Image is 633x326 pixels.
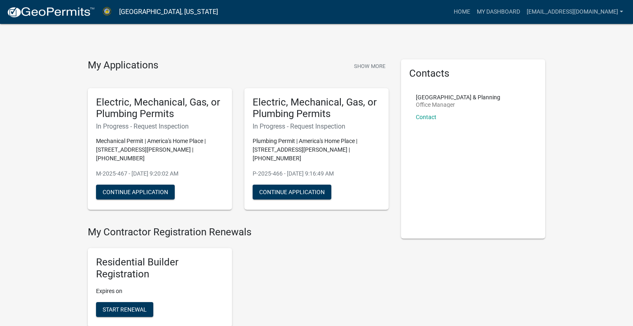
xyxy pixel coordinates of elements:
[96,169,224,178] p: M-2025-467 - [DATE] 9:20:02 AM
[96,256,224,280] h5: Residential Builder Registration
[119,5,218,19] a: [GEOGRAPHIC_DATA], [US_STATE]
[253,137,380,163] p: Plumbing Permit | America's Home Place | [STREET_ADDRESS][PERSON_NAME] | [PHONE_NUMBER]
[523,4,626,20] a: [EMAIL_ADDRESS][DOMAIN_NAME]
[96,287,224,296] p: Expires on
[88,226,389,238] h4: My Contractor Registration Renewals
[96,185,175,199] button: Continue Application
[103,306,147,312] span: Start Renewal
[253,169,380,178] p: P-2025-466 - [DATE] 9:16:49 AM
[253,122,380,130] h6: In Progress - Request Inspection
[409,68,537,80] h5: Contacts
[101,6,113,17] img: Abbeville County, South Carolina
[416,114,436,120] a: Contact
[416,102,500,108] p: Office Manager
[253,185,331,199] button: Continue Application
[416,94,500,100] p: [GEOGRAPHIC_DATA] & Planning
[474,4,523,20] a: My Dashboard
[96,96,224,120] h5: Electric, Mechanical, Gas, or Plumbing Permits
[96,122,224,130] h6: In Progress - Request Inspection
[450,4,474,20] a: Home
[96,302,153,317] button: Start Renewal
[253,96,380,120] h5: Electric, Mechanical, Gas, or Plumbing Permits
[88,59,158,72] h4: My Applications
[351,59,389,73] button: Show More
[96,137,224,163] p: Mechanical Permit | America's Home Place | [STREET_ADDRESS][PERSON_NAME] | [PHONE_NUMBER]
